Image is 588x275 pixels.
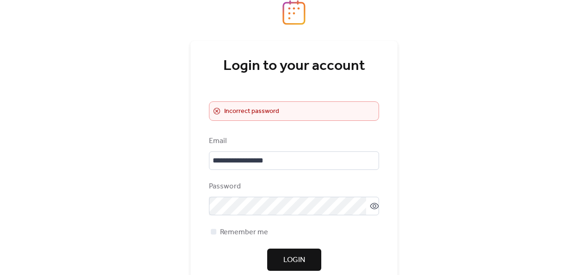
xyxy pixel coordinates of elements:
[209,136,377,147] div: Email
[267,249,321,271] button: Login
[283,255,305,266] span: Login
[224,106,279,117] span: Incorrect password
[209,57,379,75] div: Login to your account
[209,181,377,192] div: Password
[220,227,268,238] span: Remember me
